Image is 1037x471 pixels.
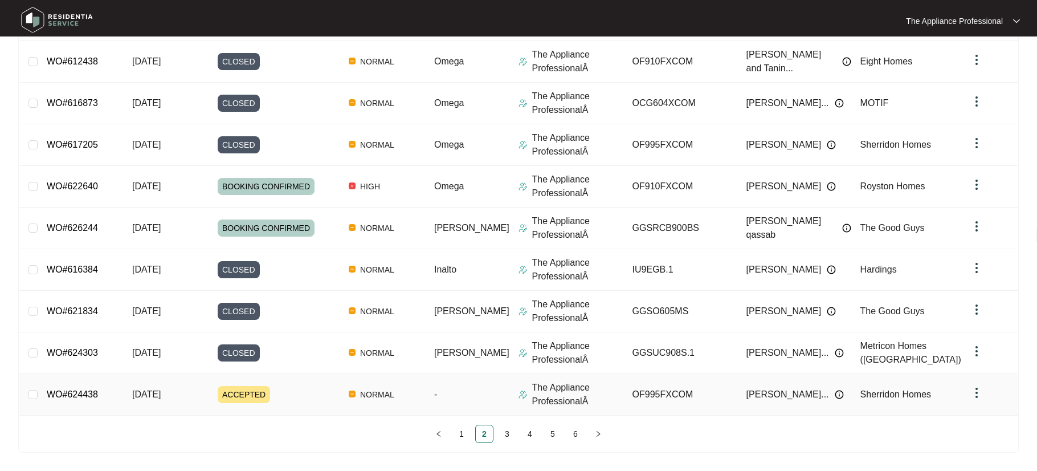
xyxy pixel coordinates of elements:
[589,425,607,443] li: Next Page
[218,53,260,70] span: CLOSED
[860,56,913,66] span: Eight Homes
[842,224,851,233] img: Info icon
[47,265,98,274] a: WO#616384
[623,208,737,249] td: GGSRCB900BS
[970,386,983,400] img: dropdown arrow
[349,58,356,64] img: Vercel Logo
[860,306,925,316] span: The Good Guys
[532,131,623,159] p: The Appliance ProfessionalÂ
[860,223,925,233] span: The Good Guys
[746,263,822,277] span: [PERSON_NAME]
[746,214,836,242] span: [PERSON_NAME] qassab
[435,431,442,437] span: left
[47,140,98,149] a: WO#617205
[349,307,356,314] img: Vercel Logo
[835,348,844,358] img: Info icon
[434,140,464,149] span: Omega
[132,348,161,358] span: [DATE]
[518,224,528,233] img: Assigner Icon
[544,425,561,442] a: 5
[475,425,493,443] li: 2
[532,214,623,242] p: The Appliance ProfessionalÂ
[827,182,836,191] img: Info icon
[47,98,98,108] a: WO#616873
[623,124,737,166] td: OF995FXCOM
[532,90,623,117] p: The Appliance ProfessionalÂ
[623,291,737,332] td: GGSO605MS
[132,265,161,274] span: [DATE]
[434,98,464,108] span: Omega
[970,136,983,150] img: dropdown arrow
[746,96,829,110] span: [PERSON_NAME]...
[434,181,464,191] span: Omega
[218,261,260,278] span: CLOSED
[499,425,516,442] a: 3
[746,48,836,75] span: [PERSON_NAME] and Tanin...
[218,136,260,153] span: CLOSED
[476,425,493,442] a: 2
[356,55,399,68] span: NORMAL
[860,140,932,149] span: Sherridon Homes
[47,306,98,316] a: WO#621834
[356,388,399,401] span: NORMAL
[589,425,607,443] button: right
[746,304,822,318] span: [PERSON_NAME]
[434,348,509,358] span: [PERSON_NAME]
[842,57,851,66] img: Info icon
[970,95,983,108] img: dropdown arrow
[544,425,562,443] li: 5
[860,181,925,191] span: Royston Homes
[906,15,1003,27] p: The Appliance Professional
[349,391,356,397] img: Vercel Logo
[518,307,528,316] img: Assigner Icon
[860,341,961,364] span: Metricon Homes ([GEOGRAPHIC_DATA])
[434,306,509,316] span: [PERSON_NAME]
[132,140,161,149] span: [DATE]
[746,180,822,193] span: [PERSON_NAME]
[970,303,983,316] img: dropdown arrow
[623,41,737,83] td: OF910FXCOM
[430,425,448,443] button: left
[356,96,399,110] span: NORMAL
[218,303,260,320] span: CLOSED
[453,425,470,442] a: 1
[532,298,623,325] p: The Appliance ProfessionalÂ
[47,181,98,191] a: WO#622640
[1013,18,1020,24] img: dropdown arrow
[518,140,528,149] img: Assigner Icon
[430,425,448,443] li: Previous Page
[566,425,585,443] li: 6
[356,263,399,277] span: NORMAL
[47,389,98,399] a: WO#624438
[132,306,161,316] span: [DATE]
[356,180,385,193] span: HIGH
[132,223,161,233] span: [DATE]
[518,182,528,191] img: Assigner Icon
[349,141,356,148] img: Vercel Logo
[623,374,737,416] td: OF995FXCOM
[567,425,584,442] a: 6
[835,99,844,108] img: Info icon
[356,138,399,152] span: NORMAL
[860,98,889,108] span: MOTIF
[532,173,623,200] p: The Appliance ProfessionalÂ
[518,265,528,274] img: Assigner Icon
[970,178,983,192] img: dropdown arrow
[218,95,260,112] span: CLOSED
[47,223,98,233] a: WO#626244
[827,307,836,316] img: Info icon
[827,265,836,274] img: Info icon
[860,389,932,399] span: Sherridon Homes
[518,348,528,358] img: Assigner Icon
[17,3,97,37] img: residentia service logo
[349,266,356,273] img: Vercel Logo
[521,425,538,442] a: 4
[532,381,623,408] p: The Appliance ProfessionalÂ
[623,249,737,291] td: IU9EGB.1
[518,57,528,66] img: Assigner Icon
[970,220,983,233] img: dropdown arrow
[356,221,399,235] span: NORMAL
[434,56,464,66] span: Omega
[595,431,602,437] span: right
[518,390,528,399] img: Assigner Icon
